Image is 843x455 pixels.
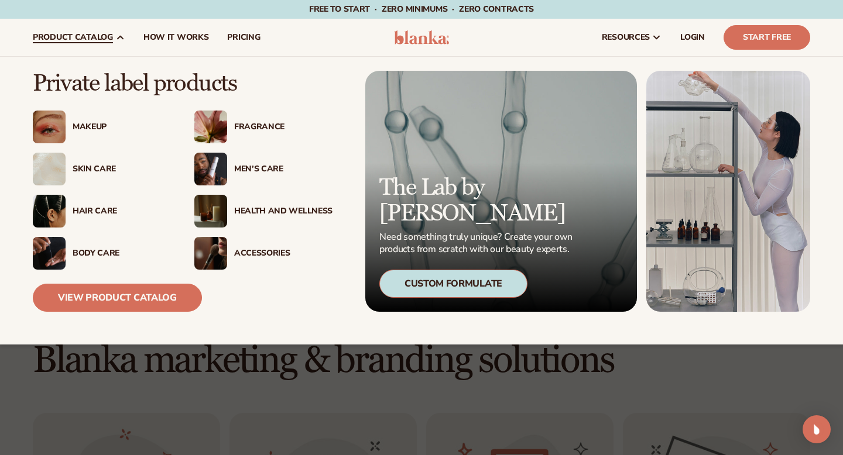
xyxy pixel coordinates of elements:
span: pricing [227,33,260,42]
span: How It Works [143,33,209,42]
a: Female hair pulled back with clips. Hair Care [33,195,171,227]
a: LOGIN [671,19,714,56]
span: LOGIN [680,33,705,42]
div: Custom Formulate [379,270,527,298]
a: Female with glitter eye makeup. Makeup [33,111,171,143]
a: Male holding moisturizer bottle. Men’s Care [194,153,333,185]
img: Pink blooming flower. [194,111,227,143]
img: Candles and incense on table. [194,195,227,227]
img: Male holding moisturizer bottle. [194,153,227,185]
p: Need something truly unique? Create your own products from scratch with our beauty experts. [379,231,576,256]
div: Fragrance [234,122,333,132]
p: The Lab by [PERSON_NAME] [379,175,576,226]
img: Male hand applying moisturizer. [33,237,66,270]
a: Male hand applying moisturizer. Body Care [33,237,171,270]
div: Hair Care [73,206,171,216]
a: Female with makeup brush. Accessories [194,237,333,270]
img: Female with makeup brush. [194,237,227,270]
a: Pink blooming flower. Fragrance [194,111,333,143]
a: Start Free [724,25,810,50]
div: Skin Care [73,164,171,174]
a: Cream moisturizer swatch. Skin Care [33,153,171,185]
img: Cream moisturizer swatch. [33,153,66,185]
div: Makeup [73,122,171,132]
a: Microscopic product formula. The Lab by [PERSON_NAME] Need something truly unique? Create your ow... [365,71,637,312]
span: product catalog [33,33,113,42]
a: View Product Catalog [33,284,202,312]
div: Men’s Care [234,164,333,174]
img: Female hair pulled back with clips. [33,195,66,227]
a: How It Works [134,19,218,56]
img: Female with glitter eye makeup. [33,111,66,143]
div: Body Care [73,249,171,258]
a: product catalog [23,19,134,56]
a: Candles and incense on table. Health And Wellness [194,195,333,227]
div: Health And Wellness [234,206,333,216]
span: resources [602,33,650,42]
a: pricing [218,19,269,56]
img: Female in lab with equipment. [646,71,810,312]
img: logo [394,30,450,44]
a: resources [592,19,671,56]
div: Accessories [234,249,333,258]
span: Free to start · ZERO minimums · ZERO contracts [309,4,534,15]
p: Private label products [33,71,333,96]
div: Open Intercom Messenger [803,415,831,443]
